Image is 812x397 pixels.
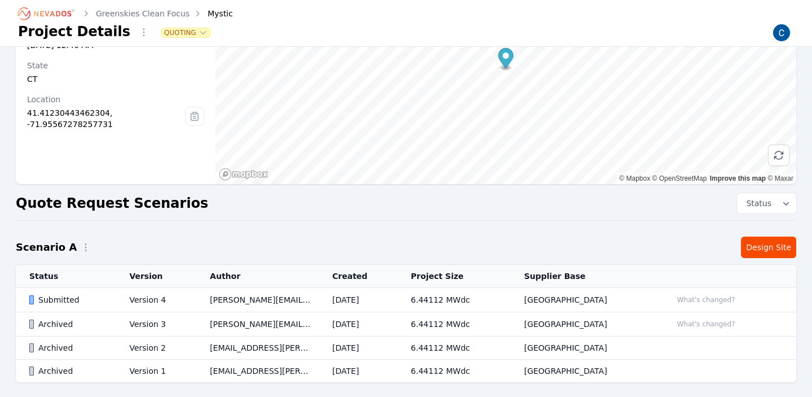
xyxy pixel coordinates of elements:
td: [DATE] [319,288,397,312]
button: Status [737,193,796,213]
div: Location [27,94,185,105]
td: [GEOGRAPHIC_DATA] [510,360,658,383]
tr: SubmittedVersion 4[PERSON_NAME][EMAIL_ADDRESS][PERSON_NAME][DOMAIN_NAME][DATE]6.44112 MWdc[GEOGRA... [16,288,796,312]
td: [GEOGRAPHIC_DATA] [510,288,658,312]
button: What's changed? [672,294,740,306]
div: CT [27,73,204,85]
span: Status [742,198,771,209]
th: Created [319,265,397,288]
a: Greenskies Clean Focus [96,8,189,19]
th: Version [116,265,196,288]
td: [EMAIL_ADDRESS][PERSON_NAME][DOMAIN_NAME] [196,360,319,383]
td: [DATE] [319,312,397,337]
a: Maxar [767,174,793,182]
td: Version 3 [116,312,196,337]
h2: Quote Request Scenarios [16,194,208,212]
th: Author [196,265,319,288]
td: [EMAIL_ADDRESS][PERSON_NAME][DOMAIN_NAME] [196,337,319,360]
th: Status [16,265,116,288]
h1: Project Details [18,23,130,41]
button: What's changed? [672,318,740,330]
button: Quoting [162,28,210,37]
th: Supplier Base [510,265,658,288]
tr: ArchivedVersion 2[EMAIL_ADDRESS][PERSON_NAME][DOMAIN_NAME][DATE]6.44112 MWdc[GEOGRAPHIC_DATA] [16,337,796,360]
div: Submitted [29,294,110,306]
a: Design Site [741,237,796,258]
td: [PERSON_NAME][EMAIL_ADDRESS][PERSON_NAME][DOMAIN_NAME] [196,288,319,312]
div: 41.41230443462304, -71.95567278257731 [27,107,185,130]
div: Mystic [192,8,233,19]
a: OpenStreetMap [652,174,707,182]
h2: Scenario A [16,239,77,255]
div: Map marker [498,48,513,71]
td: Version 2 [116,337,196,360]
div: State [27,60,204,71]
td: 6.44112 MWdc [398,337,511,360]
td: Version 4 [116,288,196,312]
nav: Breadcrumb [18,5,233,23]
a: Mapbox [619,174,650,182]
td: [DATE] [319,360,397,383]
td: Version 1 [116,360,196,383]
div: Archived [29,342,110,354]
a: Improve this map [710,174,766,182]
td: [PERSON_NAME][EMAIL_ADDRESS][PERSON_NAME][DOMAIN_NAME] [196,312,319,337]
td: [DATE] [319,337,397,360]
a: Mapbox homepage [219,168,268,181]
img: Carmen Brooks [773,24,791,42]
td: [GEOGRAPHIC_DATA] [510,312,658,337]
th: Project Size [398,265,511,288]
div: Archived [29,319,110,330]
td: [GEOGRAPHIC_DATA] [510,337,658,360]
td: 6.44112 MWdc [398,288,511,312]
div: Archived [29,365,110,377]
td: 6.44112 MWdc [398,360,511,383]
tr: ArchivedVersion 1[EMAIL_ADDRESS][PERSON_NAME][DOMAIN_NAME][DATE]6.44112 MWdc[GEOGRAPHIC_DATA] [16,360,796,383]
tr: ArchivedVersion 3[PERSON_NAME][EMAIL_ADDRESS][PERSON_NAME][DOMAIN_NAME][DATE]6.44112 MWdc[GEOGRAP... [16,312,796,337]
td: 6.44112 MWdc [398,312,511,337]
